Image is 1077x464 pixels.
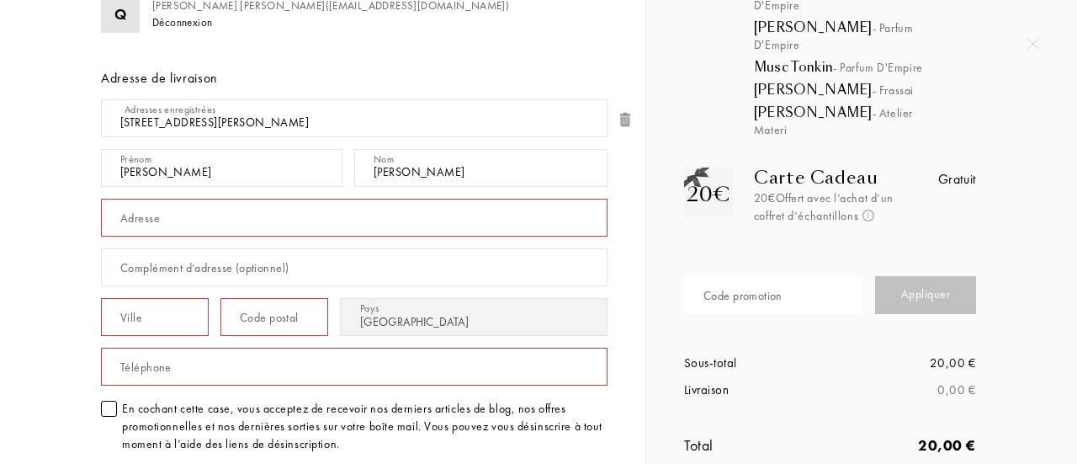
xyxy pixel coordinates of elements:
[703,287,783,305] div: Code promotion
[875,276,976,314] div: Appliquer
[120,359,172,376] div: Téléphone
[120,259,289,277] div: Complément d’adresse (optionnel)
[754,59,997,76] div: Musc Tonkin
[754,105,913,137] span: - Atelier Materi
[240,309,299,327] div: Code postal
[754,168,903,188] div: Carte Cadeau
[684,381,830,400] div: Livraison
[830,354,977,373] div: 20,00 €
[830,381,977,400] div: 0,00 €
[120,152,151,167] div: Prénom
[754,19,997,53] div: [PERSON_NAME]
[833,60,923,75] span: - Parfum d'Empire
[120,210,160,227] div: Adresse
[360,301,379,316] div: Pays
[754,104,997,138] div: [PERSON_NAME]
[687,179,730,210] div: 20€
[617,111,634,128] img: trash.png
[122,400,607,453] div: En cochant cette case, vous acceptez de recevoir nos derniers articles de blog, nos offres promot...
[754,82,997,99] div: [PERSON_NAME]
[152,13,212,30] div: Déconnexion
[754,189,903,225] div: 20€ Offert avec l’achat d’un coffret d’échantillons
[684,168,709,189] img: gift_n.png
[873,83,914,98] span: - Frassai
[1027,38,1039,50] img: quit_onboard.svg
[374,152,394,167] div: Nom
[862,210,874,221] img: info_voucher.png
[114,3,126,25] div: Q
[101,68,607,88] div: Adresse de livraison
[684,434,830,456] div: Total
[684,354,830,373] div: Sous-total
[830,434,977,456] div: 20,00 €
[938,169,976,189] div: Gratuit
[125,102,216,117] div: Adresses enregistrées
[120,309,142,327] div: Ville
